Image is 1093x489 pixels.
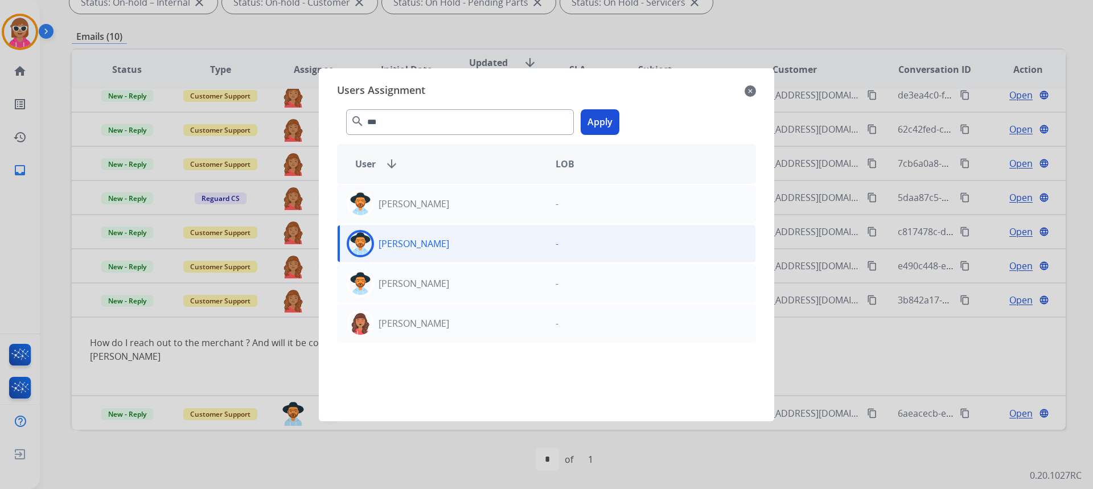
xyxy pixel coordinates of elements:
mat-icon: search [351,114,364,128]
mat-icon: close [745,84,756,98]
p: - [556,197,558,211]
p: [PERSON_NAME] [379,277,449,290]
p: - [556,237,558,250]
p: - [556,277,558,290]
span: Users Assignment [337,82,425,100]
mat-icon: arrow_downward [385,157,398,171]
p: [PERSON_NAME] [379,197,449,211]
p: [PERSON_NAME] [379,317,449,330]
div: User [346,157,546,171]
span: LOB [556,157,574,171]
button: Apply [581,109,619,135]
p: - [556,317,558,330]
p: [PERSON_NAME] [379,237,449,250]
